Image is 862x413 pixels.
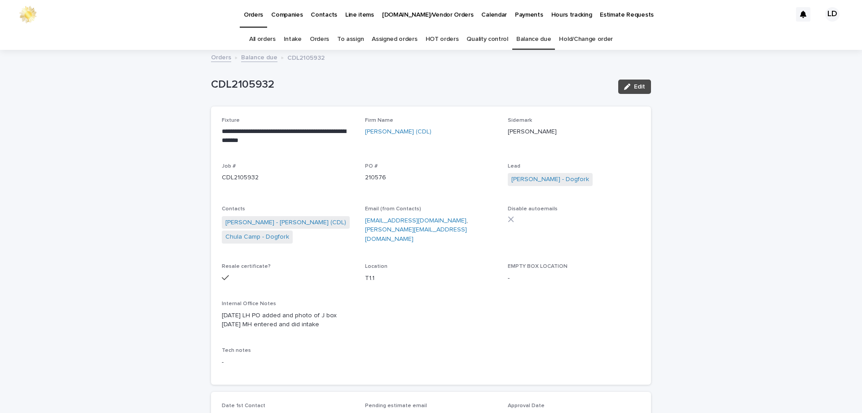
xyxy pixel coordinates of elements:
[249,29,276,50] a: All orders
[241,52,277,62] a: Balance due
[372,29,417,50] a: Assigned orders
[222,264,271,269] span: Resale certificate?
[426,29,459,50] a: HOT orders
[18,5,38,23] img: 0ffKfDbyRa2Iv8hnaAqg
[365,216,497,244] p: ,
[287,52,325,62] p: CDL2105932
[225,232,289,242] a: Chula Camp - Dogfork
[365,127,431,137] a: [PERSON_NAME] (CDL)
[222,311,640,330] p: [DATE] LH PO added and photo of J box [DATE] MH entered and did intake
[508,264,567,269] span: EMPTY BOX LOCATION
[222,348,251,353] span: Tech notes
[222,301,276,306] span: Internal Office Notes
[508,164,520,169] span: Lead
[284,29,302,50] a: Intake
[222,164,236,169] span: Job #
[365,218,466,224] a: [EMAIL_ADDRESS][DOMAIN_NAME]
[508,274,640,283] p: -
[634,84,645,90] span: Edit
[365,164,378,169] span: PO #
[365,173,497,182] p: 210576
[365,118,393,123] span: Firm Name
[365,226,467,242] a: [PERSON_NAME][EMAIL_ADDRESS][DOMAIN_NAME]
[310,29,329,50] a: Orders
[365,403,427,409] span: Pending estimate email
[222,173,354,182] p: CDL2105932
[511,175,589,184] a: [PERSON_NAME] - Dogfork
[222,118,240,123] span: Fixture
[211,78,611,91] p: CDL2105932
[508,127,640,137] p: [PERSON_NAME]
[337,29,364,50] a: To assign
[225,218,346,227] a: [PERSON_NAME] - [PERSON_NAME] (CDL)
[508,118,532,123] span: Sidemark
[222,358,640,367] p: -
[222,206,245,212] span: Contacts
[559,29,613,50] a: Hold/Change order
[508,206,558,212] span: Disable autoemails
[508,403,545,409] span: Approval Date
[365,206,421,212] span: Email (from Contacts)
[222,403,265,409] span: Date 1st Contact
[466,29,508,50] a: Quality control
[211,52,231,62] a: Orders
[365,264,387,269] span: Location
[365,274,497,283] p: T1.1
[825,7,840,22] div: LD
[618,80,651,94] button: Edit
[516,29,551,50] a: Balance due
